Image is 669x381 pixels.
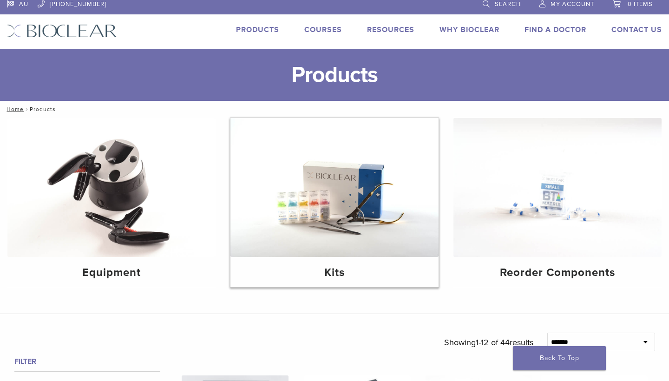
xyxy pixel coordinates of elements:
a: Courses [304,25,342,34]
span: 0 items [628,0,653,8]
a: Contact Us [611,25,662,34]
p: Showing results [444,333,533,352]
a: Why Bioclear [439,25,499,34]
a: Back To Top [513,346,606,370]
h4: Filter [14,356,160,367]
h4: Kits [238,264,431,281]
a: Resources [367,25,414,34]
span: Search [495,0,521,8]
a: Reorder Components [453,118,662,287]
a: Find A Doctor [525,25,586,34]
img: Reorder Components [453,118,662,257]
h4: Reorder Components [461,264,654,281]
img: Bioclear [7,24,117,38]
span: My Account [551,0,594,8]
span: / [24,107,30,112]
a: Home [4,106,24,112]
h4: Equipment [15,264,208,281]
img: Kits [230,118,439,257]
span: 1-12 of 44 [476,337,510,348]
a: Products [236,25,279,34]
a: Kits [230,118,439,287]
a: Equipment [7,118,216,287]
img: Equipment [7,118,216,257]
